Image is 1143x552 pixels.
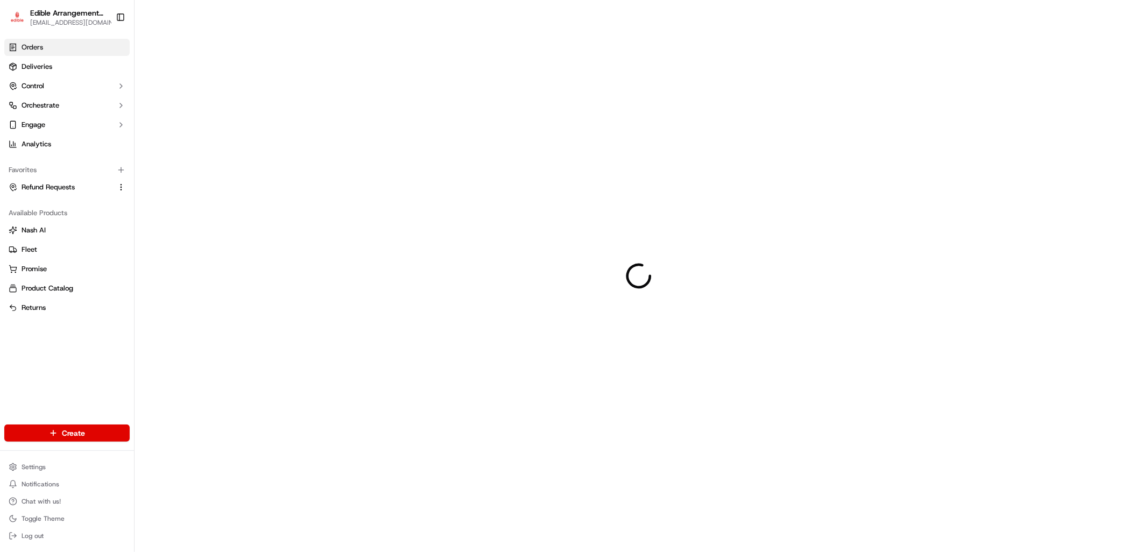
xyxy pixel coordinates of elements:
div: 💻 [91,157,100,166]
a: Promise [9,264,125,274]
div: Favorites [4,161,130,179]
p: Welcome 👋 [11,43,196,60]
button: Settings [4,459,130,475]
a: Refund Requests [9,182,112,192]
span: Toggle Theme [22,514,65,523]
span: Chat with us! [22,497,61,506]
button: Control [4,77,130,95]
span: Fleet [22,245,37,254]
button: Nash AI [4,222,130,239]
a: Orders [4,39,130,56]
div: We're available if you need us! [37,114,136,122]
button: Returns [4,299,130,316]
span: API Documentation [102,156,173,167]
button: Edible Arrangements - [GEOGRAPHIC_DATA], [GEOGRAPHIC_DATA] [30,8,106,18]
img: 1736555255976-a54dd68f-1ca7-489b-9aae-adbdc363a1c4 [11,103,30,122]
button: Start new chat [183,106,196,119]
button: Create [4,424,130,442]
span: Nash AI [22,225,46,235]
a: Returns [9,303,125,313]
button: Engage [4,116,130,133]
a: Deliveries [4,58,130,75]
button: Promise [4,260,130,278]
span: Returns [22,303,46,313]
button: [EMAIL_ADDRESS][DOMAIN_NAME] [30,18,118,27]
button: Edible Arrangements - Woodbury, MNEdible Arrangements - [GEOGRAPHIC_DATA], [GEOGRAPHIC_DATA][EMAI... [4,4,111,30]
div: 📗 [11,157,19,166]
span: Deliveries [22,62,52,72]
span: Engage [22,120,45,130]
a: 💻API Documentation [87,152,177,171]
button: Log out [4,528,130,543]
button: Toggle Theme [4,511,130,526]
a: Fleet [9,245,125,254]
span: Knowledge Base [22,156,82,167]
a: Analytics [4,136,130,153]
span: Settings [22,463,46,471]
span: Refund Requests [22,182,75,192]
span: Create [62,428,85,438]
button: Notifications [4,477,130,492]
button: Chat with us! [4,494,130,509]
img: Edible Arrangements - Woodbury, MN [9,10,26,25]
button: Product Catalog [4,280,130,297]
img: Nash [11,11,32,32]
button: Orchestrate [4,97,130,114]
input: Got a question? Start typing here... [28,69,194,81]
button: Fleet [4,241,130,258]
span: Log out [22,532,44,540]
span: Pylon [107,182,130,190]
span: Notifications [22,480,59,489]
a: Nash AI [9,225,125,235]
div: Start new chat [37,103,177,114]
span: Analytics [22,139,51,149]
span: Control [22,81,44,91]
span: Orchestrate [22,101,59,110]
span: Orders [22,43,43,52]
a: Product Catalog [9,284,125,293]
a: Powered byPylon [76,182,130,190]
span: Product Catalog [22,284,73,293]
span: Promise [22,264,47,274]
div: Available Products [4,204,130,222]
a: 📗Knowledge Base [6,152,87,171]
button: Refund Requests [4,179,130,196]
